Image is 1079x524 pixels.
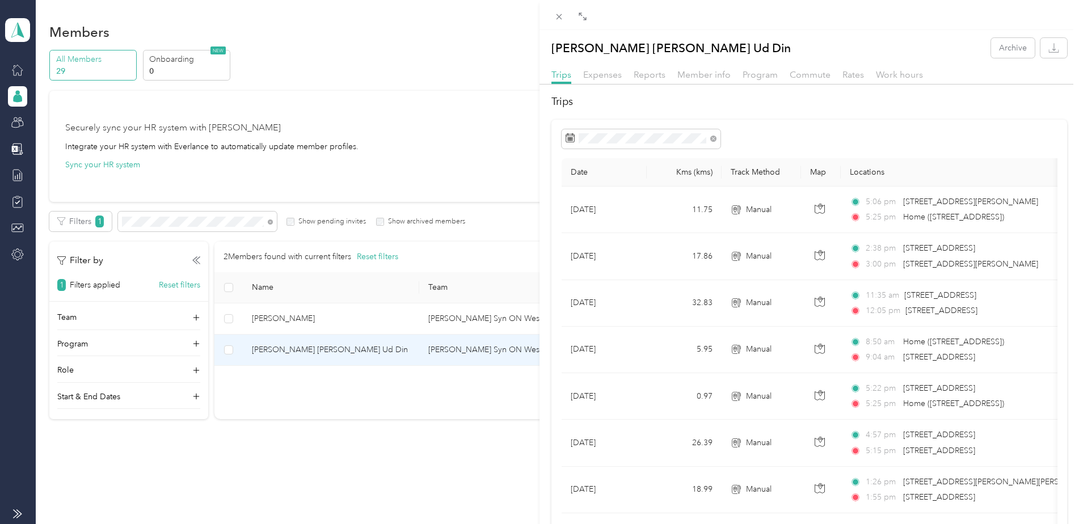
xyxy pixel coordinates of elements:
td: 18.99 [647,467,722,513]
span: 5:22 pm [866,382,898,395]
span: Manual [746,204,772,216]
span: Home ([STREET_ADDRESS]) [903,212,1004,222]
td: [DATE] [562,327,647,373]
span: 1:55 pm [866,491,898,504]
td: 0.97 [647,373,722,420]
span: Manual [746,343,772,356]
th: Date [562,158,647,187]
span: Trips [551,69,571,80]
span: 9:04 am [866,351,898,364]
span: [STREET_ADDRESS] [903,243,975,253]
span: Program [743,69,778,80]
td: [DATE] [562,280,647,327]
h2: Trips [551,94,1067,109]
span: 11:35 am [866,289,899,302]
span: 2:38 pm [866,242,898,255]
span: Manual [746,437,772,449]
iframe: Everlance-gr Chat Button Frame [1015,460,1079,524]
span: [STREET_ADDRESS] [903,352,975,362]
span: [STREET_ADDRESS] [903,446,975,455]
td: [DATE] [562,373,647,420]
span: Home ([STREET_ADDRESS]) [903,399,1004,408]
span: [STREET_ADDRESS] [905,306,977,315]
span: [STREET_ADDRESS] [903,430,975,440]
td: 32.83 [647,280,722,327]
td: [DATE] [562,420,647,466]
span: Commute [790,69,831,80]
span: Work hours [876,69,923,80]
span: 4:57 pm [866,429,898,441]
button: Archive [991,38,1035,58]
span: Expenses [583,69,622,80]
span: 8:50 am [866,336,898,348]
td: 26.39 [647,420,722,466]
td: 5.95 [647,327,722,373]
td: [DATE] [562,187,647,233]
span: 5:25 pm [866,398,898,410]
th: Map [801,158,841,187]
span: 5:25 pm [866,211,898,223]
span: Manual [746,250,772,263]
span: Home ([STREET_ADDRESS]) [903,337,1004,346]
td: [DATE] [562,233,647,280]
span: 12:05 pm [866,305,900,317]
span: [STREET_ADDRESS] [903,492,975,502]
span: Manual [746,390,772,403]
td: 11.75 [647,187,722,233]
span: Manual [746,297,772,309]
th: Track Method [722,158,801,187]
span: Rates [842,69,864,80]
p: [PERSON_NAME] [PERSON_NAME] Ud Din [551,38,791,58]
span: 3:00 pm [866,258,898,271]
span: Member info [677,69,731,80]
span: Manual [746,483,772,496]
span: 5:15 pm [866,445,898,457]
span: 5:06 pm [866,196,898,208]
span: [STREET_ADDRESS] [903,383,975,393]
td: 17.86 [647,233,722,280]
th: Kms (kms) [647,158,722,187]
span: Reports [634,69,665,80]
span: [STREET_ADDRESS][PERSON_NAME] [903,259,1038,269]
td: [DATE] [562,467,647,513]
span: 1:26 pm [866,476,898,488]
span: [STREET_ADDRESS][PERSON_NAME] [903,197,1038,206]
span: [STREET_ADDRESS] [904,290,976,300]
